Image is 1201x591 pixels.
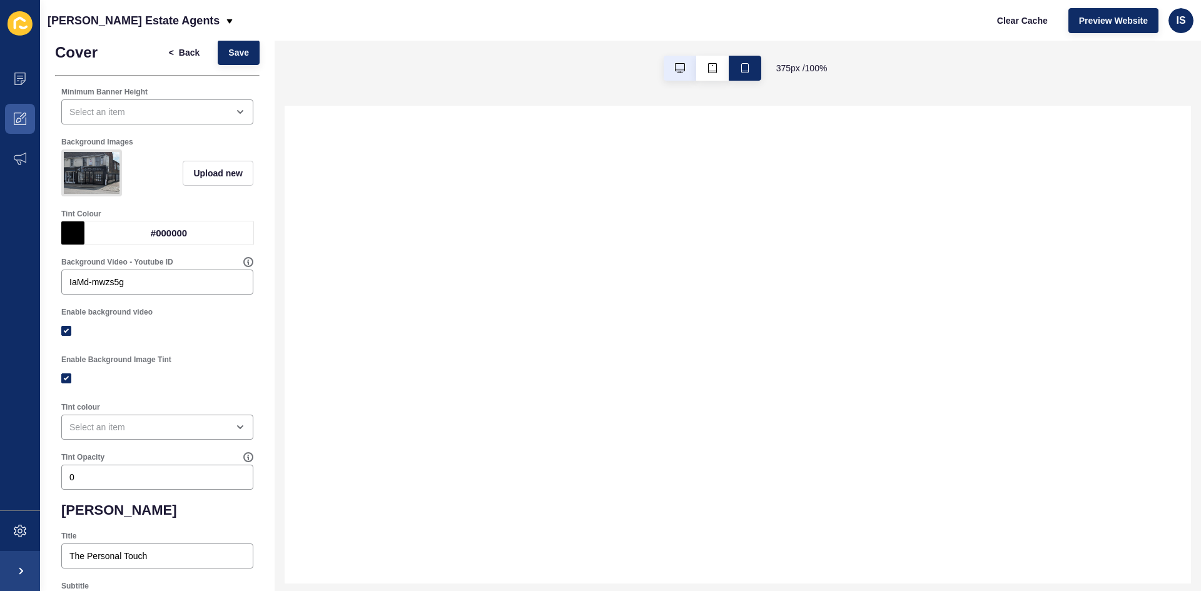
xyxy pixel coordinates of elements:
span: Clear Cache [997,14,1048,27]
button: Preview Website [1068,8,1158,33]
img: 8450309ce5f8c58aa2960e07c5a485b4.jpg [64,152,119,194]
span: Preview Website [1079,14,1148,27]
button: Save [218,40,260,65]
label: Title [61,531,76,541]
span: 375 px / 100 % [776,62,828,74]
span: Back [179,46,200,59]
label: Tint Opacity [61,452,104,462]
label: Tint colour [61,402,100,412]
span: Upload new [193,167,243,179]
label: Minimum Banner Height [61,87,148,97]
button: Upload new [183,161,253,186]
label: Tint Colour [61,209,101,219]
h1: Cover [55,44,98,61]
label: Background Video - Youtube ID [61,257,173,267]
span: < [169,46,174,59]
button: <Back [158,40,211,65]
span: IS [1176,14,1185,27]
div: open menu [61,415,253,440]
div: open menu [61,99,253,124]
label: Subtitle [61,581,89,591]
label: Background Images [61,137,133,147]
h2: [PERSON_NAME] [61,502,253,518]
p: [PERSON_NAME] Estate Agents [48,5,220,36]
span: Save [228,46,249,59]
button: Clear Cache [986,8,1058,33]
label: Enable Background Image Tint [61,355,171,365]
label: Enable background video [61,307,153,317]
div: #000000 [84,221,253,245]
